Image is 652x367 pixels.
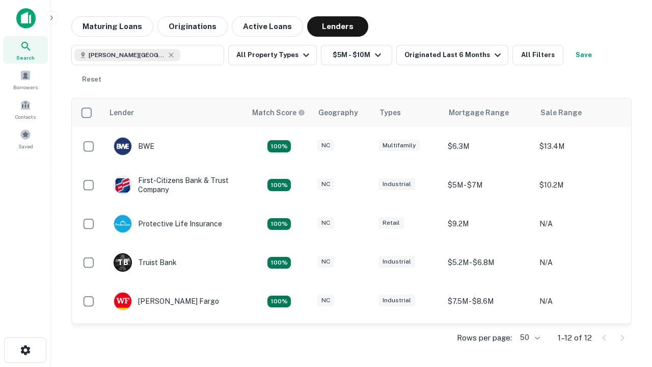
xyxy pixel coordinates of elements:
[157,16,228,37] button: Originations
[114,215,222,233] div: Protective Life Insurance
[443,282,534,321] td: $7.5M - $8.6M
[534,98,626,127] th: Sale Range
[512,45,563,65] button: All Filters
[457,332,512,344] p: Rows per page:
[534,127,626,166] td: $13.4M
[534,321,626,359] td: N/A
[404,49,504,61] div: Originated Last 6 Months
[16,54,35,62] span: Search
[3,66,48,93] a: Borrowers
[103,98,246,127] th: Lender
[18,142,33,150] span: Saved
[75,69,108,90] button: Reset
[114,176,236,194] div: First-citizens Bank & Trust Company
[110,107,134,119] div: Lender
[232,16,303,37] button: Active Loans
[114,253,177,272] div: Truist Bank
[443,166,534,204] td: $5M - $7M
[114,138,131,155] img: picture
[13,83,38,91] span: Borrowers
[16,8,36,29] img: capitalize-icon.png
[449,107,509,119] div: Mortgage Range
[378,140,420,151] div: Multifamily
[267,257,291,269] div: Matching Properties: 3, hasApolloMatch: undefined
[378,178,415,190] div: Industrial
[3,125,48,152] a: Saved
[378,295,415,306] div: Industrial
[396,45,508,65] button: Originated Last 6 Months
[118,257,128,268] p: T B
[443,204,534,243] td: $9.2M
[534,243,626,282] td: N/A
[379,107,401,119] div: Types
[114,137,154,155] div: BWE
[321,45,392,65] button: $5M - $10M
[443,127,534,166] td: $6.3M
[534,282,626,321] td: N/A
[443,321,534,359] td: $8.8M
[317,217,334,229] div: NC
[534,204,626,243] td: N/A
[267,218,291,230] div: Matching Properties: 2, hasApolloMatch: undefined
[89,50,165,60] span: [PERSON_NAME][GEOGRAPHIC_DATA], [GEOGRAPHIC_DATA]
[317,256,334,268] div: NC
[114,215,131,232] img: picture
[15,113,36,121] span: Contacts
[558,332,592,344] p: 1–12 of 12
[267,179,291,191] div: Matching Properties: 2, hasApolloMatch: undefined
[567,45,600,65] button: Save your search to get updates of matches that match your search criteria.
[312,98,373,127] th: Geography
[71,16,153,37] button: Maturing Loans
[443,98,534,127] th: Mortgage Range
[114,176,131,194] img: picture
[114,293,131,310] img: picture
[267,140,291,152] div: Matching Properties: 2, hasApolloMatch: undefined
[252,107,303,118] h6: Match Score
[3,95,48,123] a: Contacts
[601,253,652,302] iframe: Chat Widget
[307,16,368,37] button: Lenders
[317,295,334,306] div: NC
[373,98,443,127] th: Types
[3,36,48,64] a: Search
[534,166,626,204] td: $10.2M
[318,107,358,119] div: Geography
[267,296,291,308] div: Matching Properties: 2, hasApolloMatch: undefined
[540,107,582,119] div: Sale Range
[317,140,334,151] div: NC
[228,45,317,65] button: All Property Types
[516,330,541,345] div: 50
[114,292,219,310] div: [PERSON_NAME] Fargo
[252,107,305,118] div: Capitalize uses an advanced AI algorithm to match your search with the best lender. The match sco...
[317,178,334,190] div: NC
[378,217,404,229] div: Retail
[246,98,312,127] th: Capitalize uses an advanced AI algorithm to match your search with the best lender. The match sco...
[443,243,534,282] td: $5.2M - $6.8M
[378,256,415,268] div: Industrial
